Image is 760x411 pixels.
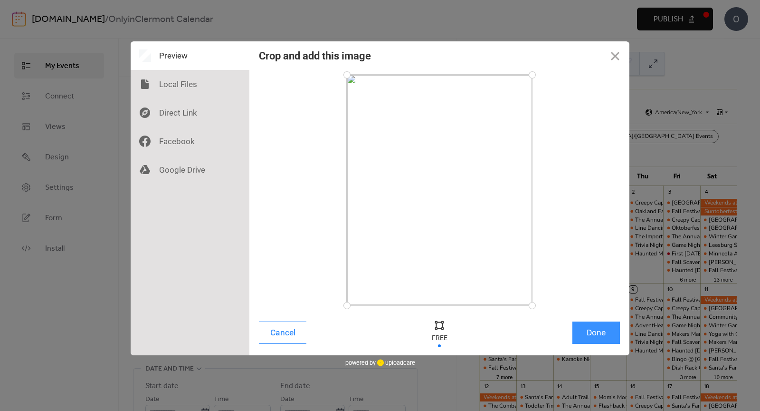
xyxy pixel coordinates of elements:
button: Cancel [259,322,306,344]
div: powered by [345,355,415,370]
div: Crop and add this image [259,50,371,62]
a: uploadcare [376,359,415,366]
div: Facebook [131,127,249,156]
button: Done [572,322,620,344]
div: Local Files [131,70,249,98]
div: Direct Link [131,98,249,127]
div: Google Drive [131,156,249,184]
div: Preview [131,41,249,70]
button: Close [601,41,629,70]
